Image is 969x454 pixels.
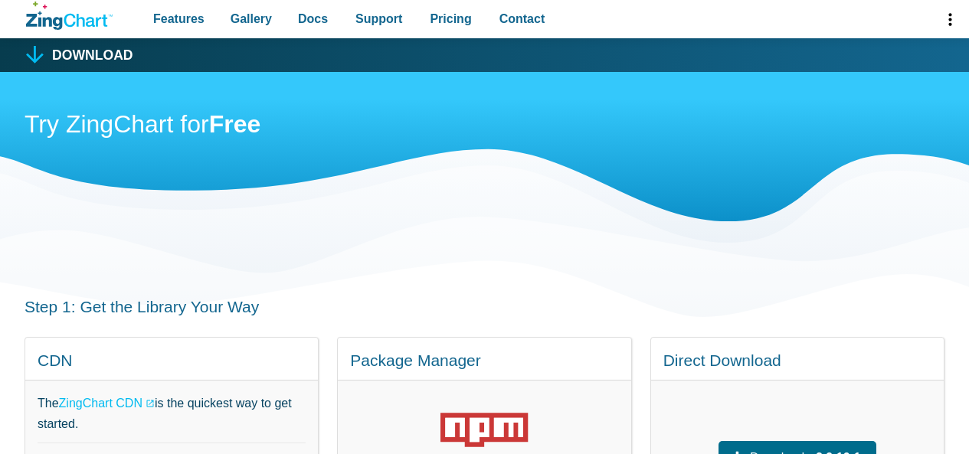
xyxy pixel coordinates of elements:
h4: CDN [38,350,306,371]
strong: Free [209,110,261,138]
h2: Try ZingChart for [25,109,944,143]
span: Pricing [430,8,471,29]
span: Features [153,8,205,29]
a: ZingChart CDN [59,393,155,413]
span: Contact [499,8,545,29]
a: ZingChart Logo. Click to return to the homepage [26,2,113,30]
h4: Package Manager [350,350,618,371]
h3: Step 1: Get the Library Your Way [25,296,944,317]
p: The is the quickest way to get started. [38,393,306,434]
span: Gallery [231,8,272,29]
h1: Download [52,49,133,63]
span: Docs [298,8,328,29]
h4: Direct Download [663,350,931,371]
span: Support [355,8,402,29]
